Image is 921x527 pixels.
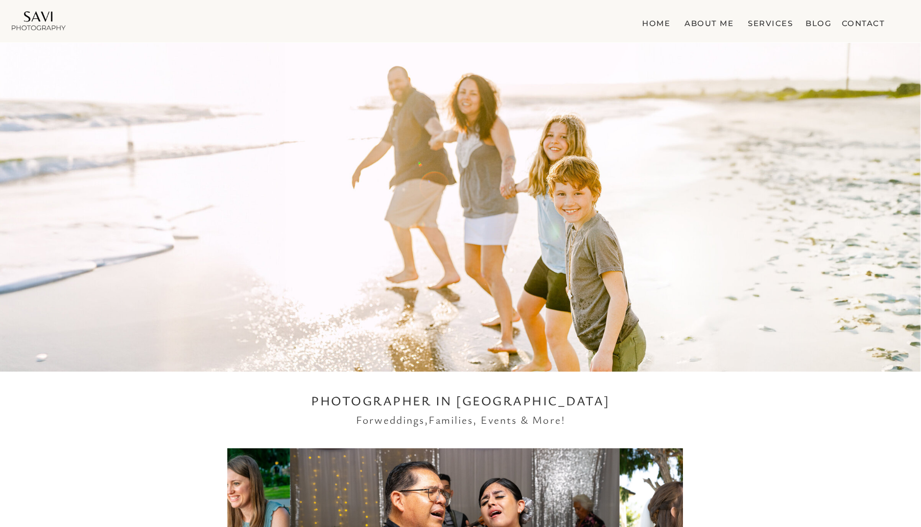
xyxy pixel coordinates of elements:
h2: for , , Events & more! [298,414,624,438]
a: about me [679,16,734,27]
a: contact [841,16,885,27]
a: Families [429,413,473,427]
a: Services [746,16,795,27]
a: weddings [374,413,424,427]
a: home [639,16,670,27]
a: blog [804,16,832,27]
h1: Photographer in [GEOGRAPHIC_DATA] [285,391,636,408]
